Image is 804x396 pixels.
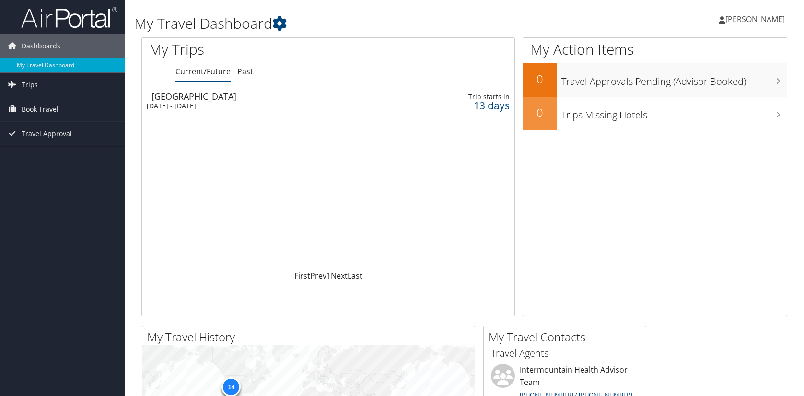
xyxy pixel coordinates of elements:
a: Prev [310,270,326,281]
a: 0Travel Approvals Pending (Advisor Booked) [523,63,787,97]
span: Trips [22,73,38,97]
a: 1 [326,270,331,281]
span: Travel Approval [22,122,72,146]
h2: 0 [523,71,557,87]
h1: My Travel Dashboard [134,13,574,34]
img: airportal-logo.png [21,6,117,29]
a: 0Trips Missing Hotels [523,97,787,130]
h3: Trips Missing Hotels [561,104,787,122]
h1: My Action Items [523,39,787,59]
a: Past [237,66,253,77]
h2: 0 [523,105,557,121]
span: [PERSON_NAME] [725,14,785,24]
div: [GEOGRAPHIC_DATA] [151,92,389,101]
h1: My Trips [149,39,352,59]
a: Last [348,270,362,281]
a: Current/Future [175,66,231,77]
div: 13 days [431,101,510,110]
h3: Travel Approvals Pending (Advisor Booked) [561,70,787,88]
div: Trip starts in [431,93,510,101]
div: [DATE] - [DATE] [147,102,385,110]
h2: My Travel Contacts [489,329,646,345]
a: [PERSON_NAME] [719,5,794,34]
span: Dashboards [22,34,60,58]
h3: Travel Agents [491,347,639,360]
a: Next [331,270,348,281]
a: First [294,270,310,281]
span: Book Travel [22,97,58,121]
h2: My Travel History [147,329,475,345]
